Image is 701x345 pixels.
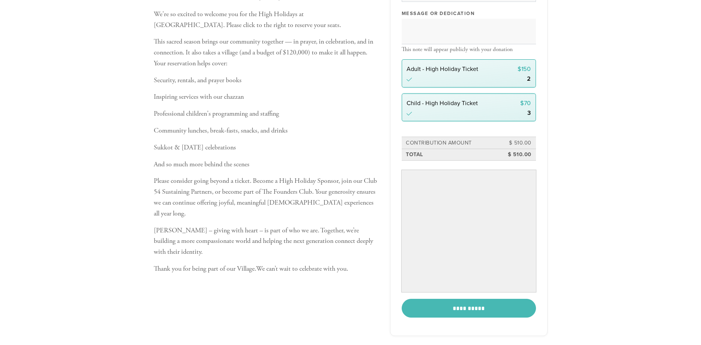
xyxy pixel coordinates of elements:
[407,65,478,73] span: Adult - High Holiday Ticket
[524,99,531,107] span: 70
[405,138,499,148] td: Contribution Amount
[518,65,521,73] span: $
[154,36,379,69] p: This sacred season brings our community together — in prayer, in celebration, and in connection. ...
[499,149,533,160] td: $ 510.00
[402,46,536,53] div: This note will appear publicly with your donation
[154,264,379,274] p: Thank you for being part of our Village.We can’t wait to celebrate with you.
[154,9,379,31] p: We're so excited to welcome you for the High Holidays at [GEOGRAPHIC_DATA]. Please click to the r...
[154,92,379,102] p: Inspiring services with our chazzan
[403,172,534,291] iframe: Secure payment input frame
[402,10,475,17] label: Message or dedication
[520,99,524,107] span: $
[154,75,379,86] p: Security, rentals, and prayer books
[154,225,379,258] p: [PERSON_NAME] – giving with heart – is part of who we are. Together, we’re building a more compas...
[527,76,531,82] div: 2
[154,159,379,170] p: And so much more behind the scenes
[499,138,533,148] td: $ 510.00
[405,149,499,160] td: Total
[521,65,531,73] span: 150
[154,176,379,219] p: Please consider going beyond a ticket. Become a High Holiday Sponsor, join our Club 54 Sustaining...
[154,125,379,136] p: Community lunches, break-fasts, snacks, and drinks
[407,99,478,107] span: Child - High Holiday Ticket
[527,110,531,116] div: 3
[154,108,379,119] p: Professional children's programming and staffing
[154,142,379,153] p: Sukkot & [DATE] celebrations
